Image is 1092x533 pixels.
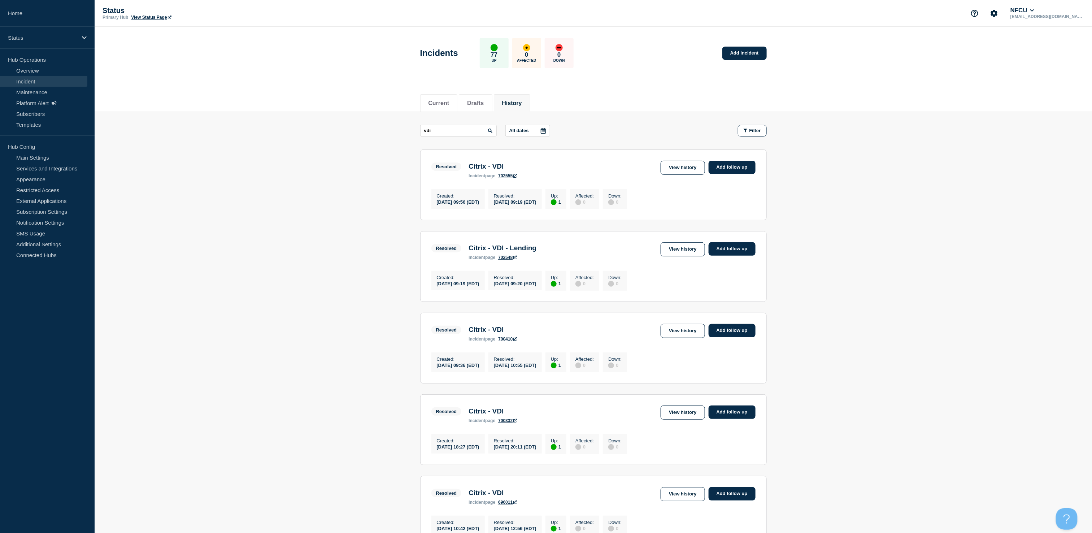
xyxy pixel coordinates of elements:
div: 0 [575,362,594,368]
div: up [551,199,557,205]
p: Resolved : [494,520,536,525]
p: Primary Hub [103,15,128,20]
p: Affected : [575,275,594,280]
p: Affected : [575,438,594,443]
div: 0 [608,525,622,532]
div: 0 [575,280,594,287]
p: Up : [551,193,561,199]
div: [DATE] 10:55 (EDT) [494,362,536,368]
div: up [551,363,557,368]
div: [DATE] 09:19 (EDT) [437,280,479,286]
a: Add incident [722,47,767,60]
div: up [551,526,557,532]
div: disabled [608,526,614,532]
div: 0 [608,362,622,368]
div: [DATE] 12:56 (EDT) [494,525,536,531]
div: 0 [575,199,594,205]
div: 1 [551,443,561,450]
p: Created : [437,438,479,443]
p: Down [553,58,565,62]
div: 1 [551,362,561,368]
span: Resolved [431,489,462,497]
p: Up [492,58,497,62]
span: Filter [749,128,761,133]
a: 700332 [498,418,517,423]
div: disabled [575,281,581,287]
span: incident [469,173,485,178]
div: [DATE] 09:19 (EDT) [494,199,536,205]
span: incident [469,255,485,260]
p: Up : [551,356,561,362]
div: disabled [608,363,614,368]
p: 0 [557,51,561,58]
p: Created : [437,275,479,280]
span: Resolved [431,244,462,252]
p: page [469,337,495,342]
a: Add follow up [709,242,756,256]
a: Add follow up [709,487,756,500]
div: 0 [575,525,594,532]
p: Affected [517,58,536,62]
div: up [491,44,498,51]
a: Add follow up [709,406,756,419]
p: Status [103,6,247,15]
div: affected [523,44,530,51]
div: 1 [551,525,561,532]
div: [DATE] 20:11 (EDT) [494,443,536,450]
div: 0 [608,199,622,205]
p: Resolved : [494,356,536,362]
button: Drafts [467,100,484,107]
div: [DATE] 18:27 (EDT) [437,443,479,450]
p: Resolved : [494,193,536,199]
a: View history [661,161,705,175]
a: 696011 [498,500,517,505]
div: 0 [608,280,622,287]
button: Filter [738,125,767,136]
a: 702555 [498,173,517,178]
p: Resolved : [494,275,536,280]
p: Up : [551,275,561,280]
span: incident [469,500,485,505]
a: Add follow up [709,161,756,174]
div: disabled [575,199,581,205]
h3: Citrix - VDI [469,489,517,497]
input: Search incidents [420,125,497,136]
p: page [469,255,495,260]
a: View history [661,487,705,501]
h3: Citrix - VDI [469,326,517,334]
a: 702548 [498,255,517,260]
p: [EMAIL_ADDRESS][DOMAIN_NAME] [1009,14,1084,19]
p: Created : [437,520,479,525]
button: Support [967,6,982,21]
p: Affected : [575,193,594,199]
div: disabled [608,199,614,205]
div: [DATE] 09:36 (EDT) [437,362,479,368]
p: Created : [437,356,479,362]
button: Current [428,100,449,107]
div: 1 [551,199,561,205]
p: Resolved : [494,438,536,443]
a: View Status Page [131,15,171,20]
h3: Citrix - VDI - Lending [469,244,536,252]
p: Down : [608,356,622,362]
div: 1 [551,280,561,287]
p: Up : [551,520,561,525]
p: 0 [525,51,528,58]
a: View history [661,242,705,256]
a: 700410 [498,337,517,342]
button: All dates [505,125,550,136]
p: Down : [608,193,622,199]
h3: Citrix - VDI [469,407,517,415]
button: Account settings [987,6,1002,21]
div: disabled [608,281,614,287]
p: Status [8,35,77,41]
span: incident [469,337,485,342]
p: Up : [551,438,561,443]
p: Down : [608,438,622,443]
h1: Incidents [420,48,458,58]
p: page [469,418,495,423]
div: [DATE] 09:20 (EDT) [494,280,536,286]
div: disabled [575,526,581,532]
div: 0 [608,443,622,450]
p: page [469,173,495,178]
